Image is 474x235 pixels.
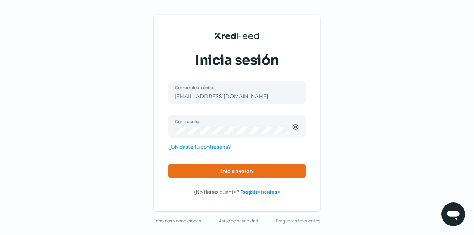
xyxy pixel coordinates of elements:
a: Aviso de privacidad [219,217,258,225]
button: Inicia sesión [168,164,306,178]
span: ¿No tienes cuenta? [193,188,239,195]
a: Regístrate ahora [241,187,281,197]
span: Inicia sesión [195,51,279,70]
label: Contraseña [175,118,292,125]
a: ¿Olvidaste tu contraseña? [168,142,231,151]
img: chatIcon [446,207,461,222]
span: Inicia sesión [221,168,253,174]
a: Términos y condiciones [154,217,201,225]
a: Preguntas frecuentes [276,217,320,225]
label: Correo electrónico [175,84,292,91]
